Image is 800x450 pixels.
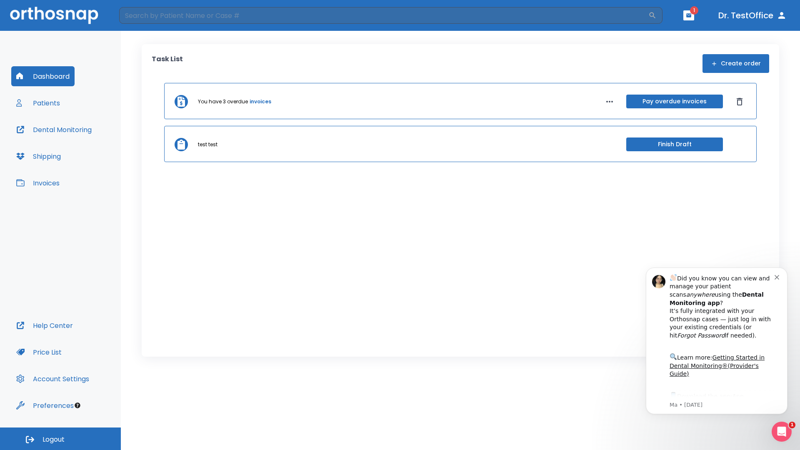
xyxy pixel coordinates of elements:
[633,257,800,446] iframe: Intercom notifications message
[690,6,698,15] span: 1
[119,7,648,24] input: Search by Patient Name or Case #
[715,8,790,23] button: Dr. TestOffice
[11,66,75,86] button: Dashboard
[11,93,65,113] button: Patients
[74,402,81,409] div: Tooltip anchor
[11,395,79,415] button: Preferences
[42,435,65,444] span: Logout
[10,7,98,24] img: Orthosnap
[11,120,97,140] button: Dental Monitoring
[733,95,746,108] button: Dismiss
[702,54,769,73] button: Create order
[11,146,66,166] button: Shipping
[772,422,792,442] iframe: Intercom live chat
[198,98,248,105] p: You have 3 overdue
[626,137,723,151] button: Finish Draft
[11,315,78,335] button: Help Center
[11,369,94,389] button: Account Settings
[626,95,723,108] button: Pay overdue invoices
[789,422,795,428] span: 1
[11,173,65,193] button: Invoices
[198,141,217,148] p: test test
[152,54,183,73] p: Task List
[250,98,271,105] a: invoices
[11,342,67,362] button: Price List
